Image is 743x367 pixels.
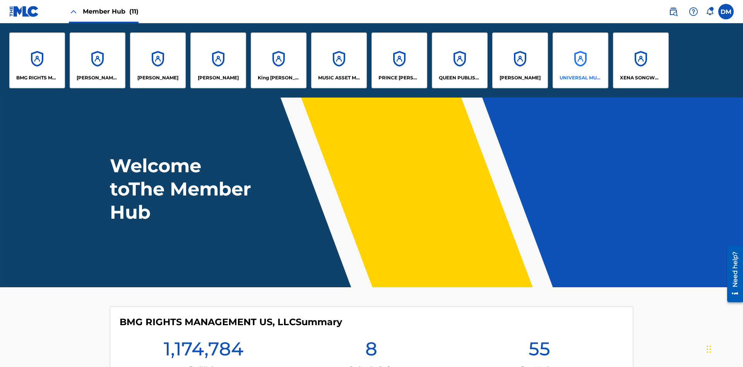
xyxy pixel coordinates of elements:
a: Accounts[PERSON_NAME] [492,33,548,88]
img: help [689,7,698,16]
h1: 55 [529,337,550,365]
span: (11) [129,8,139,15]
p: UNIVERSAL MUSIC PUB GROUP [560,74,602,81]
a: Accounts[PERSON_NAME] [130,33,186,88]
p: CLEO SONGWRITER [77,74,119,81]
a: AccountsKing [PERSON_NAME] [251,33,306,88]
a: AccountsMUSIC ASSET MANAGEMENT (MAM) [311,33,367,88]
div: Notifications [706,8,714,15]
a: Accounts[PERSON_NAME] SONGWRITER [70,33,125,88]
a: AccountsPRINCE [PERSON_NAME] [371,33,427,88]
p: BMG RIGHTS MANAGEMENT US, LLC [16,74,58,81]
iframe: Resource Center [721,243,743,306]
img: search [669,7,678,16]
p: QUEEN PUBLISHA [439,74,481,81]
img: Close [69,7,78,16]
div: Help [686,4,701,19]
h1: Welcome to The Member Hub [110,154,255,224]
p: RONALD MCTESTERSON [500,74,541,81]
a: Public Search [666,4,681,19]
div: User Menu [718,4,734,19]
div: Drag [707,338,711,361]
span: Member Hub [83,7,139,16]
p: EYAMA MCSINGER [198,74,239,81]
a: Accounts[PERSON_NAME] [190,33,246,88]
iframe: Chat Widget [704,330,743,367]
a: AccountsXENA SONGWRITER [613,33,669,88]
h1: 8 [365,337,377,365]
p: PRINCE MCTESTERSON [378,74,421,81]
p: King McTesterson [258,74,300,81]
a: AccountsBMG RIGHTS MANAGEMENT US, LLC [9,33,65,88]
h4: BMG RIGHTS MANAGEMENT US, LLC [120,316,342,328]
img: MLC Logo [9,6,39,17]
h1: 1,174,784 [164,337,243,365]
a: AccountsUNIVERSAL MUSIC PUB GROUP [553,33,608,88]
p: XENA SONGWRITER [620,74,662,81]
p: MUSIC ASSET MANAGEMENT (MAM) [318,74,360,81]
a: AccountsQUEEN PUBLISHA [432,33,488,88]
p: ELVIS COSTELLO [137,74,178,81]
